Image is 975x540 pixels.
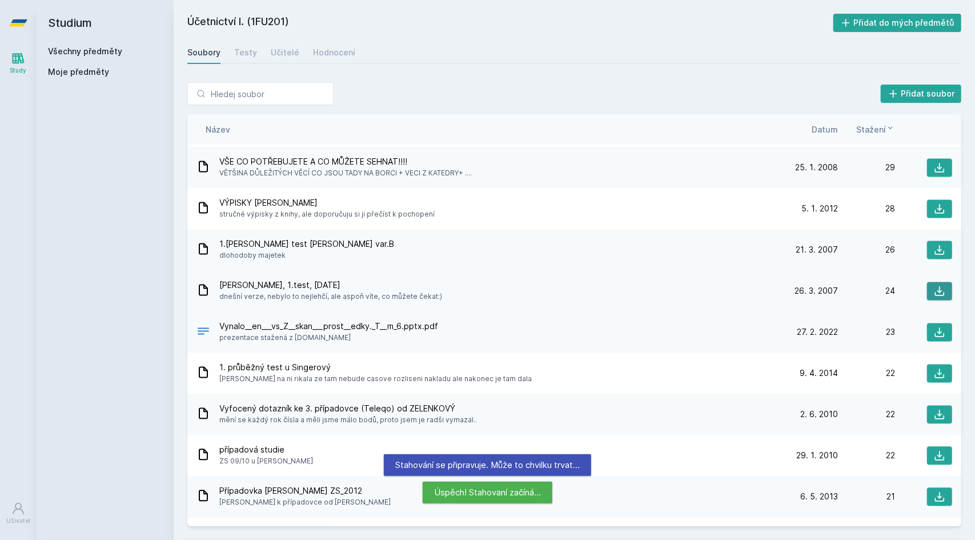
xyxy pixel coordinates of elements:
[219,168,472,179] span: VĚTŠINA DŮLEŽITÝCH VĚCÍ CO JSOU TADY NA BORCI + VECI Z KATEDRY+ ....
[219,445,313,456] span: případová studie
[423,482,552,503] div: Úspěch! Stahovaní začíná…
[219,362,532,374] span: 1. průběžný test u Singerový
[206,123,230,135] button: Název
[219,333,438,344] span: prezentace stažená z [DOMAIN_NAME]
[271,41,299,64] a: Učitelé
[800,409,838,421] span: 2. 6. 2010
[796,450,838,462] span: 29. 1. 2010
[219,374,532,385] span: [PERSON_NAME] na ni rikala ze tam nebude casove rozliseni nakladu ale nakonec je tam dala
[795,286,838,297] span: 26. 3. 2007
[219,239,394,250] span: 1.[PERSON_NAME] test [PERSON_NAME] var.B
[838,286,895,297] div: 24
[797,327,838,338] span: 27. 2. 2022
[838,203,895,215] div: 28
[838,245,895,256] div: 26
[812,123,838,135] button: Datum
[795,162,838,174] span: 25. 1. 2008
[219,486,391,497] span: Případovka [PERSON_NAME] ZS_2012
[196,325,210,341] div: PDF
[219,250,394,262] span: dlohodoby majetek
[219,157,472,168] span: VŠE CO POTŘEBUJETE A CO MŮŽETE SEHNAT!!!!
[313,47,355,58] div: Hodnocení
[838,162,895,174] div: 29
[833,14,962,32] button: Přidat do mých předmětů
[187,47,220,58] div: Soubory
[219,198,435,209] span: VÝPISKY [PERSON_NAME]
[234,47,257,58] div: Testy
[234,41,257,64] a: Testy
[219,321,438,333] span: Vynalo__en___vs_Z__skan___prost__edky._T__m_6.pptx.pdf
[2,496,34,531] a: Uživatel
[838,491,895,503] div: 21
[313,41,355,64] a: Hodnocení
[2,46,34,81] a: Study
[219,209,435,221] span: stručné výpisky z knihy, ale doporučuju si ji přečíst k pochopení
[801,203,838,215] span: 5. 1. 2012
[219,291,442,303] span: dnešní verze, nebylo to nejlehčí, ale aspoň víte, co můžete čekat:)
[838,450,895,462] div: 22
[219,456,313,467] span: ZS 09/10 u [PERSON_NAME]
[796,245,838,256] span: 21. 3. 2007
[271,47,299,58] div: Učitelé
[187,14,833,32] h2: Účetnictví I. (1FU201)
[219,415,477,426] span: mění se každý rok čísla a měli jsme málo bodů, proto jsem je radši vymazal..
[838,368,895,379] div: 22
[384,454,591,476] div: Stahování se připravuje. Může to chvilku trvat…
[219,280,442,291] span: [PERSON_NAME], 1.test, [DATE]
[800,491,838,503] span: 6. 5. 2013
[6,517,30,525] div: Uživatel
[856,123,895,135] button: Stažení
[48,66,109,78] span: Moje předměty
[187,41,220,64] a: Soubory
[838,327,895,338] div: 23
[219,403,477,415] span: Vyfocený dotazník ke 3. případovce (Teleqo) od ZELENKOVÝ
[856,123,886,135] span: Stažení
[10,66,27,75] div: Study
[187,82,334,105] input: Hledej soubor
[838,409,895,421] div: 22
[219,497,391,509] span: [PERSON_NAME] k případovce od [PERSON_NAME]
[881,85,962,103] button: Přidat soubor
[48,46,122,56] a: Všechny předměty
[800,368,838,379] span: 9. 4. 2014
